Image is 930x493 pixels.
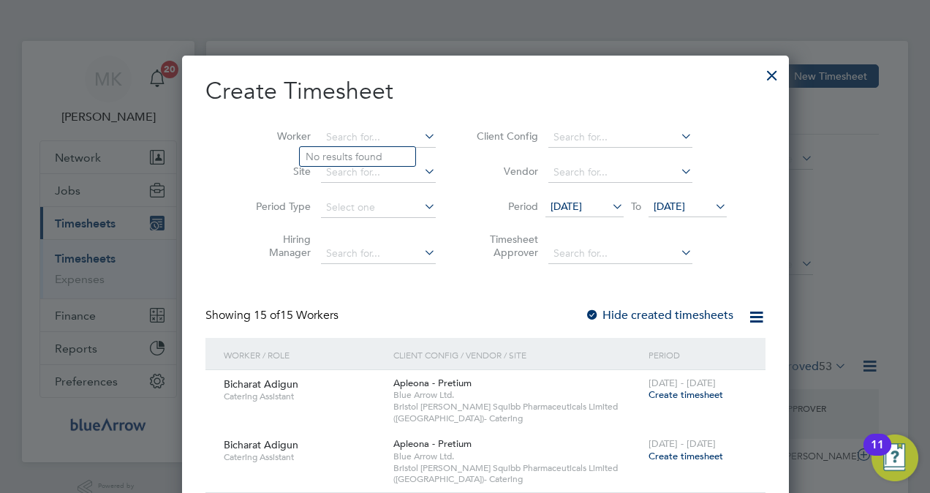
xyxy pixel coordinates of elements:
[245,165,311,178] label: Site
[321,244,436,264] input: Search for...
[649,450,723,462] span: Create timesheet
[872,434,918,481] button: Open Resource Center, 11 new notifications
[393,401,640,424] span: Bristol [PERSON_NAME] Squibb Pharmaceuticals Limited ([GEOGRAPHIC_DATA])- Catering
[393,451,640,462] span: Blue Arrow Ltd.
[393,437,472,450] span: Apleona - Pretium
[548,244,692,264] input: Search for...
[205,76,765,107] h2: Create Timesheet
[551,200,582,213] span: [DATE]
[871,445,884,464] div: 11
[245,200,311,213] label: Period Type
[321,197,436,218] input: Select one
[245,233,311,259] label: Hiring Manager
[649,388,723,401] span: Create timesheet
[393,462,640,485] span: Bristol [PERSON_NAME] Squibb Pharmaceuticals Limited ([GEOGRAPHIC_DATA])- Catering
[585,308,733,323] label: Hide created timesheets
[220,338,390,372] div: Worker / Role
[645,338,751,372] div: Period
[649,437,716,450] span: [DATE] - [DATE]
[548,127,692,148] input: Search for...
[472,165,538,178] label: Vendor
[654,200,685,213] span: [DATE]
[393,389,640,401] span: Blue Arrow Ltd.
[649,377,716,389] span: [DATE] - [DATE]
[300,147,415,166] li: No results found
[627,197,646,216] span: To
[472,200,538,213] label: Period
[393,377,472,389] span: Apleona - Pretium
[390,338,644,372] div: Client Config / Vendor / Site
[321,127,436,148] input: Search for...
[245,129,311,143] label: Worker
[472,233,538,259] label: Timesheet Approver
[321,162,436,183] input: Search for...
[205,308,341,323] div: Showing
[224,438,298,451] span: Bicharat Adigun
[224,451,382,463] span: Catering Assistant
[548,162,692,183] input: Search for...
[472,129,538,143] label: Client Config
[224,391,382,402] span: Catering Assistant
[224,377,298,391] span: Bicharat Adigun
[254,308,339,323] span: 15 Workers
[254,308,280,323] span: 15 of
